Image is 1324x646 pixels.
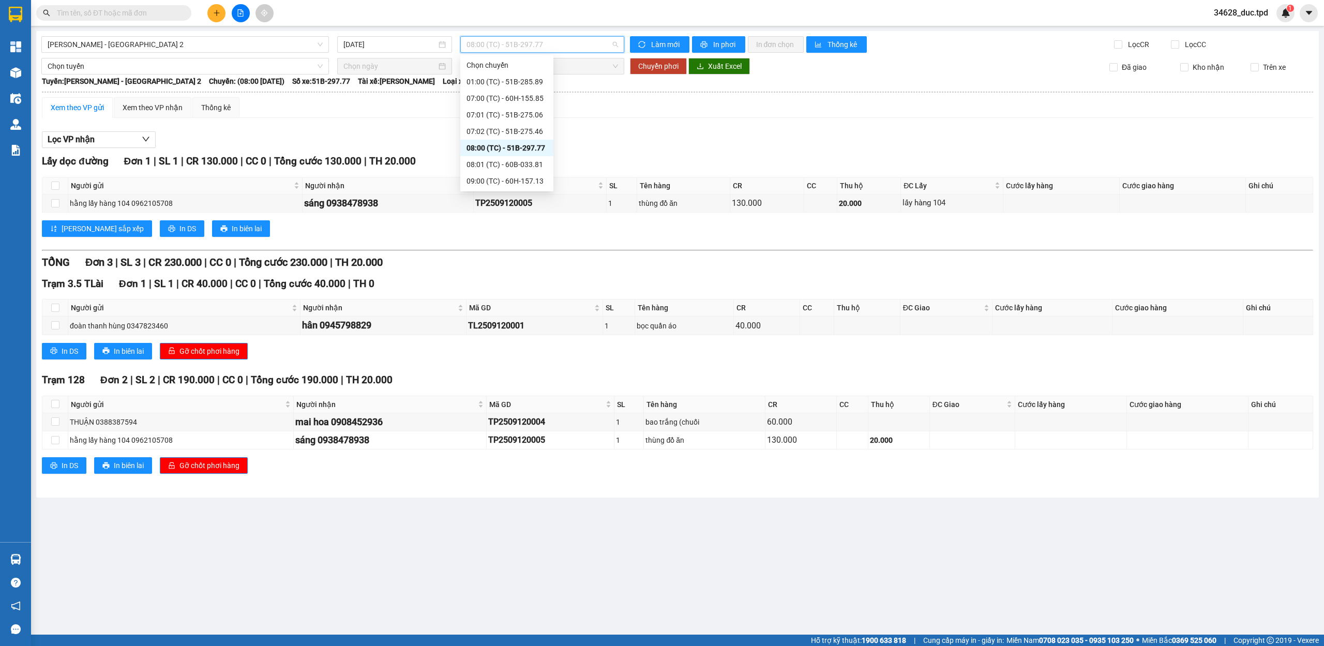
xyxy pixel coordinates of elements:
[220,225,228,233] span: printer
[251,374,338,386] span: Tổng cước 190.000
[469,302,592,313] span: Mã GD
[734,299,800,317] th: CR
[296,399,476,410] span: Người nhận
[1288,5,1292,12] span: 1
[10,554,21,565] img: warehouse-icon
[163,374,215,386] span: CR 190.000
[692,36,745,53] button: printerIn phơi
[269,155,272,167] span: |
[42,131,156,148] button: Lọc VP nhận
[467,59,547,71] div: Chọn chuyến
[42,457,86,474] button: printerIn DS
[201,102,231,113] div: Thống kê
[115,256,118,268] span: |
[274,155,362,167] span: Tổng cước 130.000
[732,197,802,209] div: 130.000
[1259,62,1290,73] span: Trên xe
[1120,177,1246,194] th: Cước giao hàng
[1112,299,1243,317] th: Cước giao hàng
[259,278,261,290] span: |
[932,399,1004,410] span: ĐC Giao
[71,180,292,191] span: Người gửi
[834,299,900,317] th: Thu hộ
[630,36,689,53] button: syncLàm mới
[467,159,547,170] div: 08:01 (TC) - 60B-033.81
[914,635,915,646] span: |
[10,41,21,52] img: dashboard-icon
[467,109,547,121] div: 07:01 (TC) - 51B-275.06
[179,223,196,234] span: In DS
[10,119,21,130] img: warehouse-icon
[142,135,150,143] span: down
[179,460,239,471] span: Gỡ chốt phơi hàng
[1248,396,1313,413] th: Ghi chú
[42,343,86,359] button: printerIn DS
[123,102,183,113] div: Xem theo VP nhận
[11,578,21,588] span: question-circle
[149,278,152,290] span: |
[154,155,156,167] span: |
[467,37,619,52] span: 08:00 (TC) - 51B-297.77
[1243,299,1313,317] th: Ghi chú
[160,220,204,237] button: printerIn DS
[467,93,547,104] div: 07:00 (TC) - 60H-155.85
[1246,177,1313,194] th: Ghi chú
[100,374,128,386] span: Đơn 2
[121,256,141,268] span: SL 3
[136,374,155,386] span: SL 2
[644,396,765,413] th: Tên hàng
[264,278,345,290] span: Tổng cước 40.000
[645,416,763,428] div: bao trắng (chuối
[102,347,110,355] span: printer
[800,299,834,317] th: CC
[168,462,175,470] span: unlock
[827,39,859,50] span: Thống kê
[923,635,1004,646] span: Cung cấp máy in - giấy in:
[1015,396,1127,413] th: Cước lấy hàng
[62,460,78,471] span: In DS
[1142,635,1216,646] span: Miền Bắc
[42,77,201,85] b: Tuyến: [PERSON_NAME] - [GEOGRAPHIC_DATA] 2
[234,256,236,268] span: |
[222,374,243,386] span: CC 0
[467,126,547,137] div: 07:02 (TC) - 51B-275.46
[11,624,21,634] span: message
[50,347,57,355] span: printer
[460,57,553,73] div: Chọn chuyến
[304,196,471,211] div: sáng 0938478938
[42,220,152,237] button: sort-ascending[PERSON_NAME] sắp xếp
[1124,39,1151,50] span: Lọc CR
[837,396,868,413] th: CC
[468,319,601,332] div: TL2509120001
[207,4,225,22] button: plus
[1281,8,1290,18] img: icon-new-feature
[697,63,704,71] span: download
[10,145,21,156] img: solution-icon
[1188,62,1228,73] span: Kho nhận
[168,347,175,355] span: unlock
[94,343,152,359] button: printerIn biên lai
[94,457,152,474] button: printerIn biên lai
[815,41,823,49] span: bar-chart
[904,180,992,191] span: ĐC Lấy
[48,37,323,52] span: Phương Lâm - Sài Gòn 2
[186,155,238,167] span: CR 130.000
[630,58,687,74] button: Chuyển phơi
[50,225,57,233] span: sort-ascending
[295,415,485,429] div: mai hoa 0908452936
[1039,636,1134,644] strong: 0708 023 035 - 0935 103 250
[348,278,351,290] span: |
[903,302,982,313] span: ĐC Giao
[804,177,837,194] th: CC
[70,434,292,446] div: hằng lấy hàng 104 0962105708
[71,302,290,313] span: Người gửi
[839,198,899,209] div: 20.000
[182,278,228,290] span: CR 40.000
[346,374,393,386] span: TH 20.000
[605,320,633,332] div: 1
[330,256,333,268] span: |
[862,636,906,644] strong: 1900 633 818
[467,317,603,335] td: TL2509120001
[870,434,928,446] div: 20.000
[487,431,615,449] td: TP2509120005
